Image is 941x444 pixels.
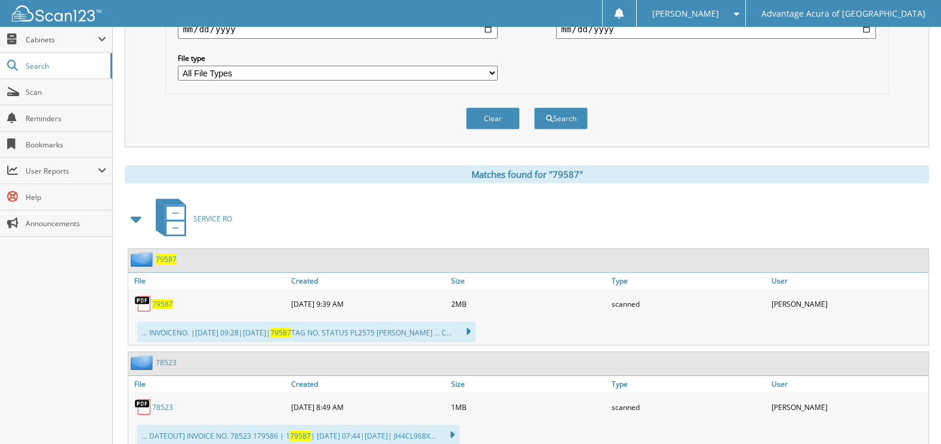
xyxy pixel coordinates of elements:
label: File type [178,53,497,63]
img: folder2.png [131,355,156,370]
a: Created [288,376,448,392]
span: Announcements [26,218,106,229]
div: 1MB [448,395,608,419]
span: User Reports [26,166,98,176]
span: Help [26,192,106,202]
span: 79587 [290,431,311,441]
button: Clear [466,107,520,129]
span: Reminders [26,113,106,124]
a: 79587 [152,299,173,309]
a: User [769,376,928,392]
span: Search [26,61,104,71]
img: PDF.png [134,398,152,416]
div: [PERSON_NAME] [769,395,928,419]
img: folder2.png [131,252,156,267]
span: Advantage Acura of [GEOGRAPHIC_DATA] [761,10,925,17]
div: [PERSON_NAME] [769,292,928,316]
a: SERVICE RO [149,195,232,242]
div: 2MB [448,292,608,316]
div: Matches found for "79587" [125,165,929,183]
a: User [769,273,928,289]
img: PDF.png [134,295,152,313]
span: Bookmarks [26,140,106,150]
div: [DATE] 8:49 AM [288,395,448,419]
a: Type [609,376,769,392]
iframe: Chat Widget [881,387,941,444]
a: 78523 [152,402,173,412]
div: [DATE] 9:39 AM [288,292,448,316]
a: Created [288,273,448,289]
a: 78523 [156,357,177,368]
div: ... INVOICENO. |[DATE] 09:28|[DATE]| TAG NO. STATUS PL2575 [PERSON_NAME] ... C... [137,322,476,342]
a: Size [448,376,608,392]
a: File [128,376,288,392]
div: scanned [609,292,769,316]
a: Type [609,273,769,289]
span: Scan [26,87,106,97]
a: 79587 [156,254,177,264]
a: File [128,273,288,289]
img: scan123-logo-white.svg [12,5,101,21]
span: SERVICE RO [193,214,232,224]
span: [PERSON_NAME] [652,10,719,17]
div: scanned [609,395,769,419]
input: start [178,20,497,39]
span: 79587 [270,328,291,338]
button: Search [534,107,588,129]
input: end [556,20,875,39]
span: Cabinets [26,35,98,45]
a: Size [448,273,608,289]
